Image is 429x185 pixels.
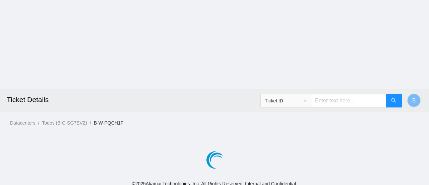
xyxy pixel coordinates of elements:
button: search [386,94,402,107]
span: / [38,120,39,126]
span: search [391,98,396,104]
span: B [412,96,416,105]
h2: Ticket Details [7,89,298,110]
button: B [407,94,421,107]
a: B-W-PQCH1F [94,120,123,126]
span: Ticket ID [265,96,307,106]
a: Todos (B-C-SG7EVZ) [42,120,87,126]
input: Enter text here... [311,94,386,107]
span: / [90,120,91,126]
a: Datacenters [10,120,35,126]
